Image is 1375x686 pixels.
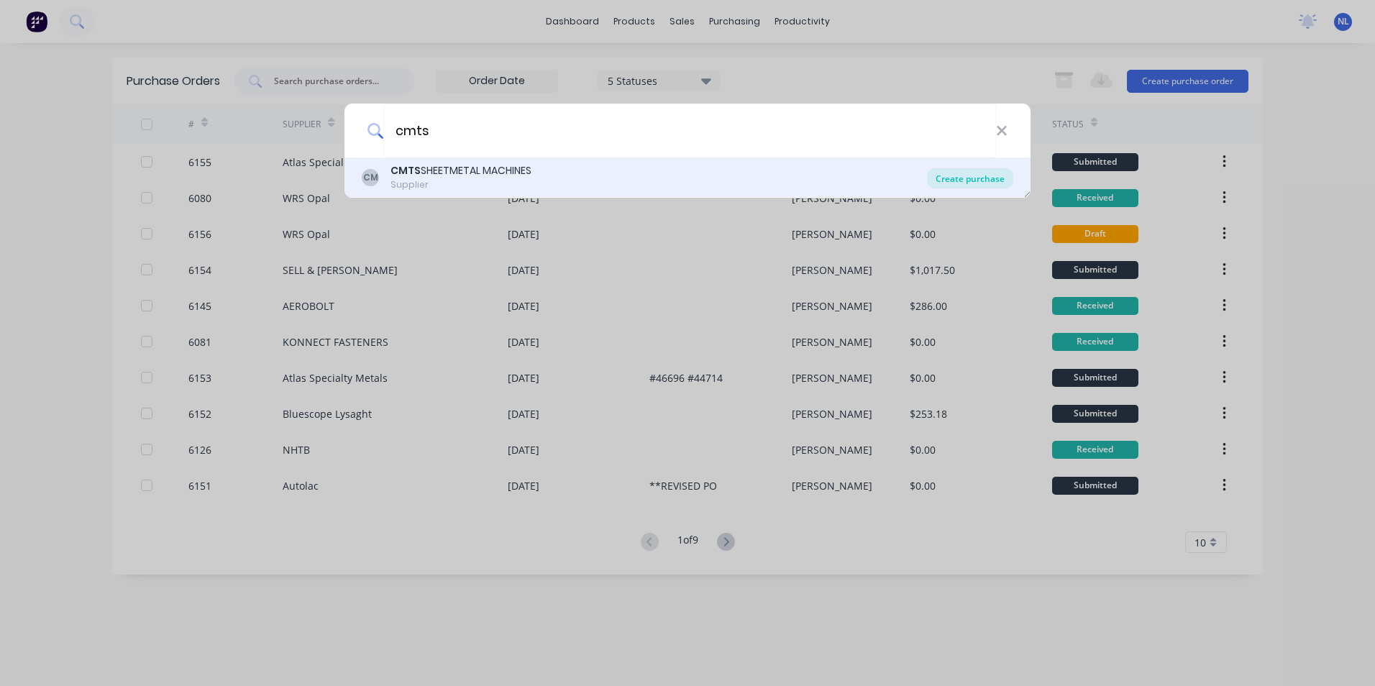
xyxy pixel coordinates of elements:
input: Enter a supplier name to create a new order... [383,104,996,157]
div: Create purchase [927,168,1013,188]
b: CMTS [390,163,421,178]
div: CM [362,169,379,186]
div: Supplier [390,178,531,191]
div: SHEETMETAL MACHINES [390,163,531,178]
